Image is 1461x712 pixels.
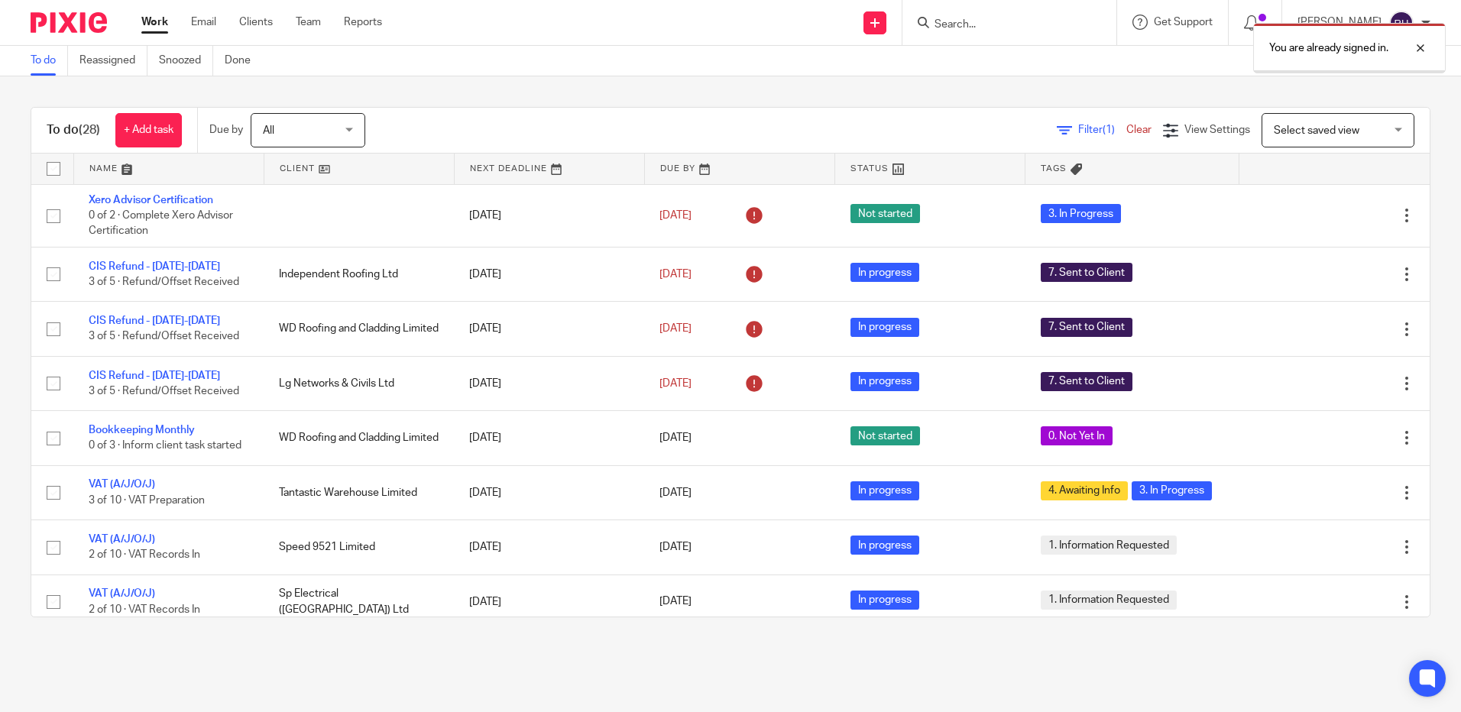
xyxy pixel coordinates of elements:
[454,465,644,519] td: [DATE]
[89,277,239,287] span: 3 of 5 · Refund/Offset Received
[141,15,168,30] a: Work
[1041,426,1113,445] span: 0. Not Yet In
[79,124,100,136] span: (28)
[89,386,239,396] span: 3 of 5 · Refund/Offset Received
[79,46,147,76] a: Reassigned
[264,302,454,356] td: WD Roofing and Cladding Limited
[454,520,644,574] td: [DATE]
[454,302,644,356] td: [DATE]
[454,411,644,465] td: [DATE]
[89,425,195,435] a: Bookkeeping Monthly
[225,46,262,76] a: Done
[659,542,692,552] span: [DATE]
[89,441,241,451] span: 0 of 3 · Inform client task started
[454,574,644,629] td: [DATE]
[159,46,213,76] a: Snoozed
[89,195,213,206] a: Xero Advisor Certification
[454,356,644,410] td: [DATE]
[850,372,919,391] span: In progress
[659,597,692,607] span: [DATE]
[115,113,182,147] a: + Add task
[1126,125,1152,135] a: Clear
[1041,164,1067,173] span: Tags
[1078,125,1126,135] span: Filter
[850,318,919,337] span: In progress
[1041,372,1132,391] span: 7. Sent to Client
[1041,263,1132,282] span: 7. Sent to Client
[659,432,692,443] span: [DATE]
[89,332,239,342] span: 3 of 5 · Refund/Offset Received
[209,122,243,138] p: Due by
[1041,536,1177,555] span: 1. Information Requested
[1041,481,1128,500] span: 4. Awaiting Info
[89,371,220,381] a: CIS Refund - [DATE]-[DATE]
[1041,318,1132,337] span: 7. Sent to Client
[1274,125,1359,136] span: Select saved view
[850,426,920,445] span: Not started
[31,46,68,76] a: To do
[1184,125,1250,135] span: View Settings
[850,204,920,223] span: Not started
[344,15,382,30] a: Reports
[264,574,454,629] td: Sp Electrical ([GEOGRAPHIC_DATA]) Ltd
[89,210,233,237] span: 0 of 2 · Complete Xero Advisor Certification
[659,323,692,334] span: [DATE]
[89,261,220,272] a: CIS Refund - [DATE]-[DATE]
[1103,125,1115,135] span: (1)
[1041,591,1177,610] span: 1. Information Requested
[850,536,919,555] span: In progress
[264,356,454,410] td: Lg Networks & Civils Ltd
[191,15,216,30] a: Email
[239,15,273,30] a: Clients
[1132,481,1212,500] span: 3. In Progress
[263,125,274,136] span: All
[47,122,100,138] h1: To do
[264,247,454,301] td: Independent Roofing Ltd
[659,210,692,221] span: [DATE]
[89,495,205,506] span: 3 of 10 · VAT Preparation
[659,378,692,389] span: [DATE]
[1269,40,1388,56] p: You are already signed in.
[454,247,644,301] td: [DATE]
[31,12,107,33] img: Pixie
[89,604,200,615] span: 2 of 10 · VAT Records In
[850,481,919,500] span: In progress
[264,520,454,574] td: Speed 9521 Limited
[454,184,644,247] td: [DATE]
[850,591,919,610] span: In progress
[89,549,200,560] span: 2 of 10 · VAT Records In
[89,479,155,490] a: VAT (A/J/O/J)
[1041,204,1121,223] span: 3. In Progress
[659,269,692,280] span: [DATE]
[89,534,155,545] a: VAT (A/J/O/J)
[264,465,454,519] td: Tantastic Warehouse Limited
[296,15,321,30] a: Team
[89,316,220,326] a: CIS Refund - [DATE]-[DATE]
[89,588,155,599] a: VAT (A/J/O/J)
[850,263,919,282] span: In progress
[264,411,454,465] td: WD Roofing and Cladding Limited
[659,487,692,498] span: [DATE]
[1389,11,1414,35] img: svg%3E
